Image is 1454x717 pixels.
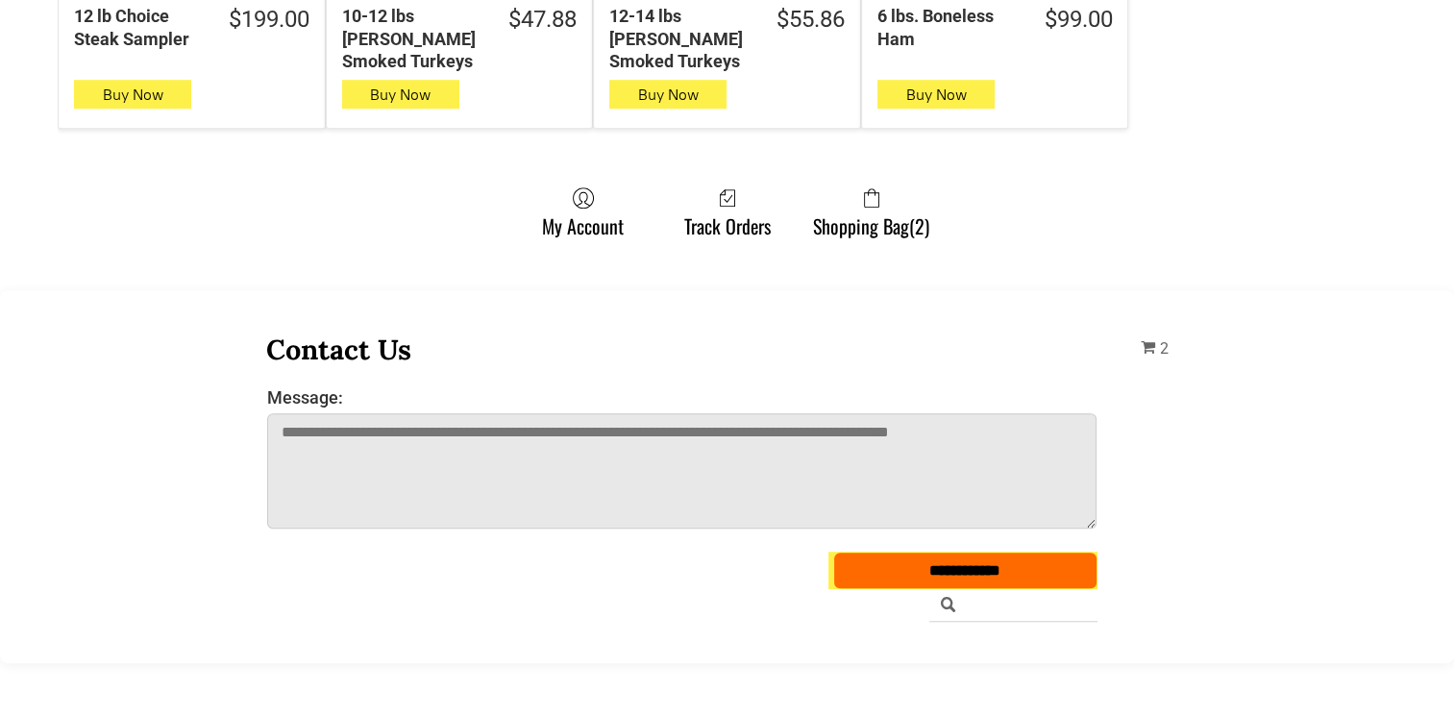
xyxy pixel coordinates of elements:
[862,5,1128,50] a: $99.006 lbs. Boneless Ham
[776,5,845,35] div: $55.86
[74,80,191,109] button: Buy Now
[74,5,205,50] div: 12 lb Choice Steak Sampler
[1160,339,1169,358] span: 2
[803,186,939,237] a: Shopping Bag(2)
[609,80,727,109] button: Buy Now
[877,80,995,109] button: Buy Now
[594,5,860,72] a: $55.8612-14 lbs [PERSON_NAME] Smoked Turkeys
[59,5,325,50] a: $199.0012 lb Choice Steak Sampler
[266,332,1098,367] h3: Contact Us
[327,5,593,72] a: $47.8810-12 lbs [PERSON_NAME] Smoked Turkeys
[638,86,699,104] span: Buy Now
[342,5,485,72] div: 10-12 lbs [PERSON_NAME] Smoked Turkeys
[229,5,309,35] div: $199.00
[267,387,1097,408] label: Message:
[370,86,431,104] span: Buy Now
[609,5,752,72] div: 12-14 lbs [PERSON_NAME] Smoked Turkeys
[905,86,966,104] span: Buy Now
[675,186,780,237] a: Track Orders
[103,86,163,104] span: Buy Now
[532,186,633,237] a: My Account
[1044,5,1112,35] div: $99.00
[508,5,577,35] div: $47.88
[877,5,1021,50] div: 6 lbs. Boneless Ham
[342,80,459,109] button: Buy Now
